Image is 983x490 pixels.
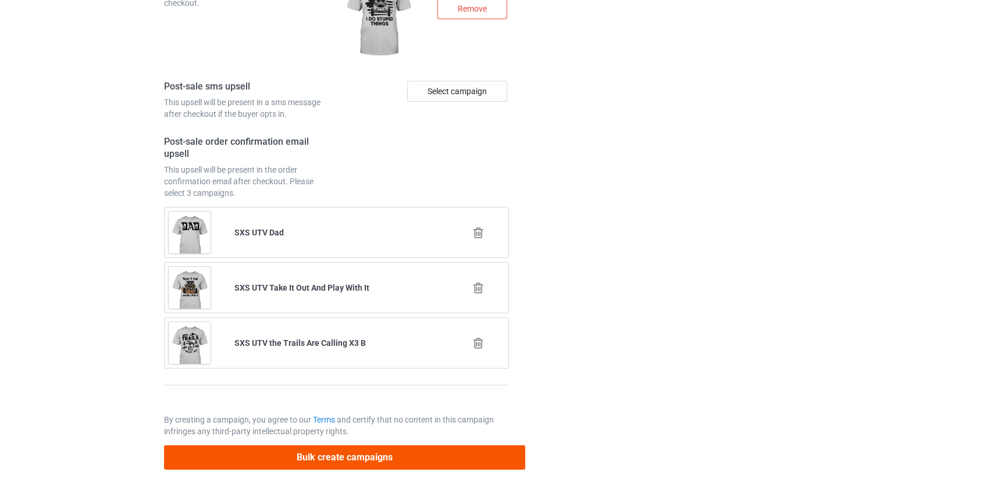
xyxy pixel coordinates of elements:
[234,338,366,348] b: SXS UTV the Trails Are Calling X3 B
[407,81,507,102] div: Select campaign
[234,228,284,237] b: SXS UTV Dad
[164,445,526,469] button: Bulk create campaigns
[164,136,333,160] h4: Post-sale order confirmation email upsell
[234,283,369,292] b: SXS UTV Take It Out And Play With It
[164,414,510,437] p: By creating a campaign, you agree to our and certify that no content in this campaign infringes a...
[164,96,333,120] div: This upsell will be present in a sms message after checkout if the buyer opts in.
[164,164,333,199] div: This upsell will be present in the order confirmation email after checkout. Please select 3 campa...
[164,81,333,93] h4: Post-sale sms upsell
[313,415,335,424] a: Terms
